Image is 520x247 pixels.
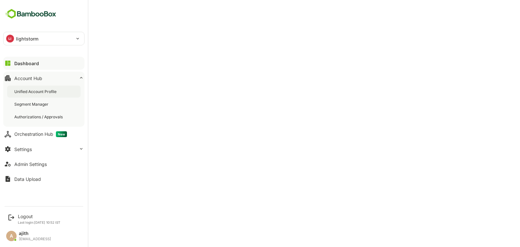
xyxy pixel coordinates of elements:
div: Orchestration Hub [14,131,67,137]
div: Settings [14,147,32,152]
div: Data Upload [14,176,41,182]
button: Settings [3,143,84,156]
img: BambooboxFullLogoMark.5f36c76dfaba33ec1ec1367b70bb1252.svg [3,8,58,20]
button: Dashboard [3,57,84,70]
div: Unified Account Profile [14,89,58,94]
div: [EMAIL_ADDRESS] [19,237,51,241]
div: A [6,231,17,241]
span: New [56,131,67,137]
div: Dashboard [14,61,39,66]
button: Account Hub [3,72,84,85]
div: Logout [18,214,60,219]
p: lightstorm [16,35,38,42]
button: Admin Settings [3,158,84,171]
div: LIlightstorm [4,32,84,45]
div: Segment Manager [14,101,50,107]
div: ajith [19,231,51,236]
div: Authorizations / Approvals [14,114,64,120]
div: LI [6,35,14,42]
button: Orchestration HubNew [3,128,84,141]
p: Last login: [DATE] 10:52 IST [18,220,60,224]
button: Data Upload [3,172,84,185]
div: Account Hub [14,76,42,81]
div: Admin Settings [14,161,47,167]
